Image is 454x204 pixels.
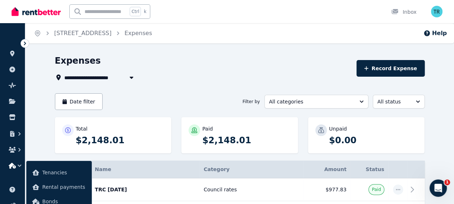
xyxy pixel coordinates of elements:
[12,6,61,17] img: RentBetter
[444,179,450,185] span: 1
[29,180,89,194] a: Rental payments
[42,183,86,191] span: Rental payments
[125,30,152,37] a: Expenses
[42,168,86,177] span: Tenancies
[429,179,447,197] iframe: Intercom live chat
[423,29,447,38] button: Help
[202,135,291,146] p: $2,148.01
[356,60,424,77] button: Record Expense
[373,95,425,109] button: All status
[431,6,442,17] img: Travis Rex
[29,165,89,180] a: Tenancies
[377,98,410,105] span: All status
[95,186,195,193] p: TRC [DATE]
[55,55,101,67] h1: Expenses
[144,9,146,14] span: k
[264,95,368,109] button: All categories
[242,99,260,105] span: Filter by
[76,125,88,132] p: Total
[329,135,418,146] p: $0.00
[54,30,112,37] a: [STREET_ADDRESS]
[76,135,164,146] p: $2,148.01
[269,98,354,105] span: All categories
[130,7,141,16] span: Ctrl
[372,187,381,192] span: Paid
[91,161,199,178] th: Name
[303,161,351,178] th: Amount
[351,161,388,178] th: Status
[25,23,161,43] nav: Breadcrumb
[199,178,303,201] td: Council rates
[329,125,347,132] p: Unpaid
[202,125,213,132] p: Paid
[391,8,416,16] div: Inbox
[55,93,103,110] button: Date filter
[303,178,351,201] td: $977.83
[199,161,303,178] th: Category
